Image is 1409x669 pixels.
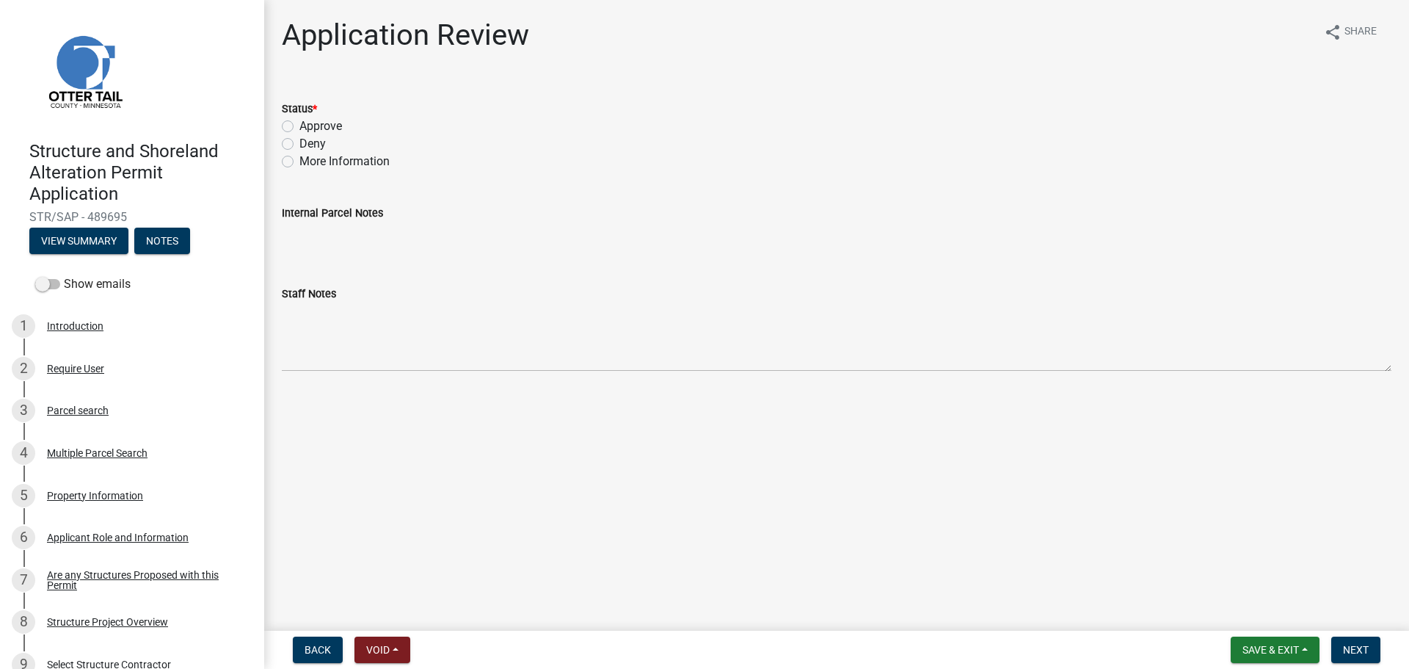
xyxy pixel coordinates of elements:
div: Property Information [47,491,143,501]
div: 3 [12,399,35,422]
wm-modal-confirm: Summary [29,236,128,248]
button: Notes [134,228,190,254]
span: Void [366,644,390,656]
div: 8 [12,610,35,634]
div: 7 [12,568,35,592]
span: Save & Exit [1242,644,1299,656]
div: 2 [12,357,35,380]
label: Internal Parcel Notes [282,209,383,219]
wm-modal-confirm: Notes [134,236,190,248]
div: Are any Structures Proposed with this Permit [47,570,241,590]
span: STR/SAP - 489695 [29,210,235,224]
label: Status [282,104,317,115]
button: Next [1331,637,1380,663]
i: share [1324,23,1341,41]
label: Deny [299,135,326,153]
div: Applicant Role and Information [47,532,189,543]
span: Back [305,644,331,656]
div: Structure Project Overview [47,617,168,627]
button: Save & Exit [1231,637,1319,663]
label: More Information [299,153,390,170]
label: Staff Notes [282,289,336,300]
img: Otter Tail County, Minnesota [29,15,139,126]
span: Next [1343,644,1369,656]
button: Back [293,637,343,663]
label: Show emails [35,275,131,293]
span: Share [1344,23,1377,41]
button: View Summary [29,228,128,254]
div: 6 [12,526,35,549]
div: Introduction [47,321,103,331]
div: 5 [12,484,35,507]
div: Parcel search [47,405,109,416]
h1: Application Review [282,18,529,53]
div: 4 [12,441,35,465]
button: shareShare [1312,18,1388,46]
button: Void [354,637,410,663]
div: Require User [47,364,104,374]
h4: Structure and Shoreland Alteration Permit Application [29,141,252,204]
div: 1 [12,314,35,338]
div: Multiple Parcel Search [47,448,148,458]
label: Approve [299,117,342,135]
